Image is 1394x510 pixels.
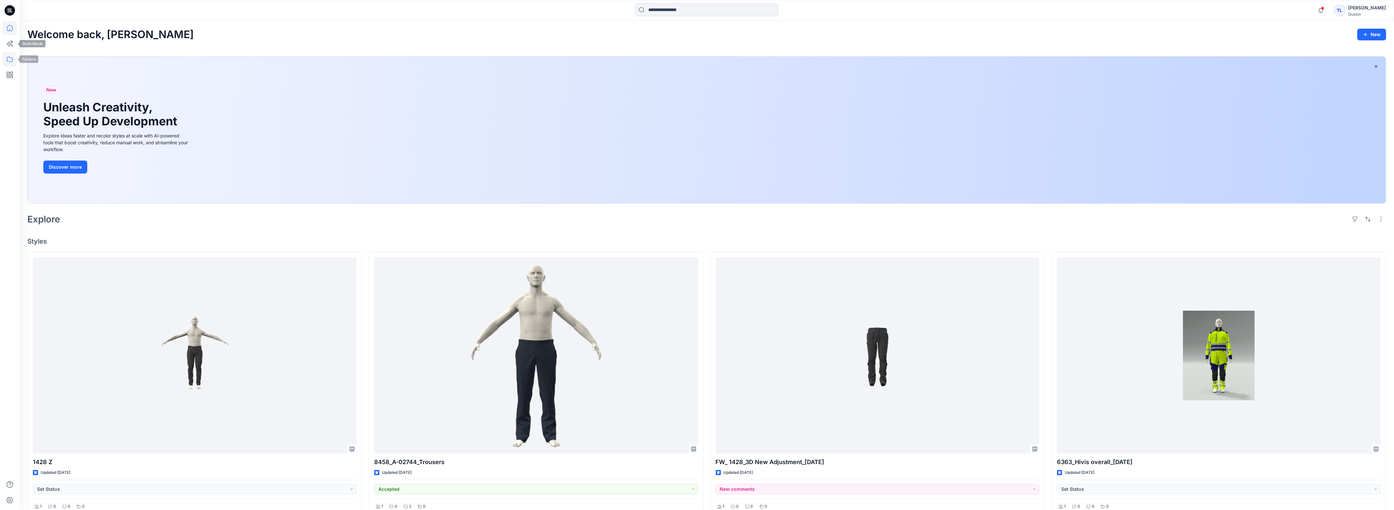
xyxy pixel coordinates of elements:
[41,469,70,476] p: Updated [DATE]
[423,503,426,510] p: 0
[1357,29,1386,40] button: New
[1077,503,1080,510] p: 0
[68,503,70,510] p: 0
[723,503,725,510] p: 1
[33,458,357,467] p: 1428 Z
[43,161,87,174] button: Discover more
[374,458,698,467] p: 8458_A-02744_Trousers
[381,503,383,510] p: 1
[382,469,412,476] p: Updated [DATE]
[395,503,397,510] p: 0
[716,458,1039,467] p: FW_ 1428_3D New Adjustment_[DATE]
[1348,4,1386,12] div: [PERSON_NAME]
[53,503,56,510] p: 0
[736,503,739,510] p: 0
[724,469,753,476] p: Updated [DATE]
[27,237,1386,245] h4: Styles
[27,29,194,41] h2: Welcome back, [PERSON_NAME]
[409,503,411,510] p: 2
[43,132,190,153] div: Explore ideas faster and recolor styles at scale with AI-powered tools that boost creativity, red...
[33,257,357,454] a: 1428 Z
[82,503,85,510] p: 0
[40,503,42,510] p: 1
[1092,503,1094,510] p: 0
[1057,458,1381,467] p: 6363_Hivis overall_[DATE]
[43,100,180,128] h1: Unleash Creativity, Speed Up Development
[1057,257,1381,454] a: 6363_Hivis overall_01-09-2025
[1065,469,1094,476] p: Updated [DATE]
[1064,503,1066,510] p: 1
[765,503,767,510] p: 0
[374,257,698,454] a: 8458_A-02744_Trousers
[43,161,190,174] a: Discover more
[1334,5,1345,16] div: TL
[751,503,753,510] p: 0
[716,257,1039,454] a: FW_ 1428_3D New Adjustment_09-09-2025
[46,86,56,94] span: New
[1106,503,1109,510] p: 0
[27,214,60,224] h2: Explore
[1348,12,1386,17] div: Guston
